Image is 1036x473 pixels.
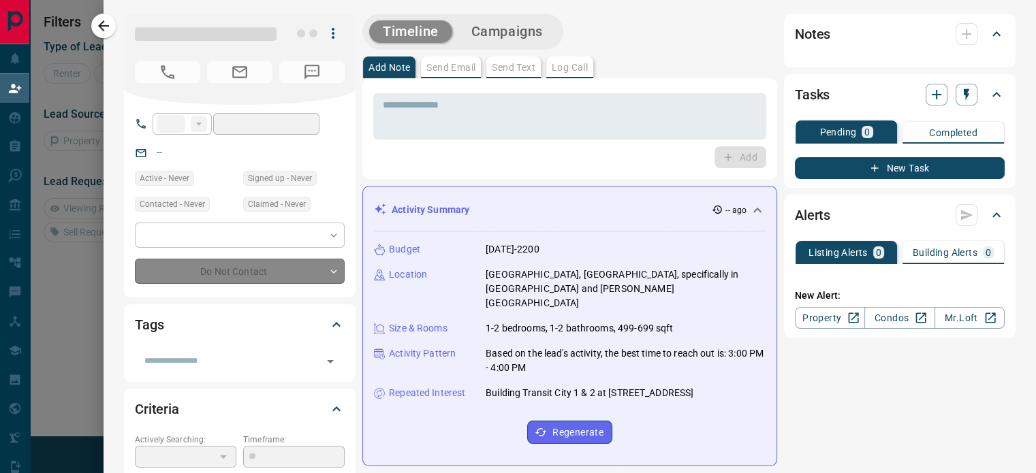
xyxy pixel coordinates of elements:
[374,197,766,223] div: Activity Summary-- ago
[795,23,830,45] h2: Notes
[795,307,865,329] a: Property
[819,127,856,137] p: Pending
[929,128,977,137] p: Completed
[795,18,1005,50] div: Notes
[135,314,163,336] h2: Tags
[389,346,456,361] p: Activity Pattern
[486,386,693,400] p: Building Transit City 1 & 2 at [STREET_ADDRESS]
[243,434,345,446] p: Timeframe:
[486,346,766,375] p: Based on the lead's activity, the best time to reach out is: 3:00 PM - 4:00 PM
[140,172,189,185] span: Active - Never
[135,393,345,425] div: Criteria
[389,242,420,257] p: Budget
[135,398,179,420] h2: Criteria
[795,157,1005,179] button: New Task
[389,386,465,400] p: Repeated Interest
[527,421,612,444] button: Regenerate
[795,199,1005,231] div: Alerts
[864,127,870,137] p: 0
[486,267,766,310] p: [GEOGRAPHIC_DATA], [GEOGRAPHIC_DATA], specifically in [GEOGRAPHIC_DATA] and [PERSON_NAME][GEOGRAP...
[725,204,747,216] p: -- ago
[207,61,272,83] span: No Email
[486,242,539,257] p: [DATE]-2200
[157,147,162,158] a: --
[864,307,935,329] a: Condos
[986,248,991,257] p: 0
[389,321,448,336] p: Size & Rooms
[876,248,881,257] p: 0
[321,352,340,371] button: Open
[135,61,200,83] span: No Number
[795,289,1005,303] p: New Alert:
[809,248,868,257] p: Listing Alerts
[458,20,556,43] button: Campaigns
[248,197,306,211] span: Claimed - Never
[279,61,345,83] span: No Number
[795,204,830,226] h2: Alerts
[140,197,205,211] span: Contacted - Never
[795,78,1005,111] div: Tasks
[935,307,1005,329] a: Mr.Loft
[135,259,345,284] div: Do Not Contact
[486,321,673,336] p: 1-2 bedrooms, 1-2 bathrooms, 499-699 sqft
[389,267,427,282] p: Location
[248,172,312,185] span: Signed up - Never
[795,84,830,105] h2: Tasks
[913,248,977,257] p: Building Alerts
[135,308,345,341] div: Tags
[369,20,452,43] button: Timeline
[368,63,410,72] p: Add Note
[135,434,236,446] p: Actively Searching:
[392,203,469,217] p: Activity Summary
